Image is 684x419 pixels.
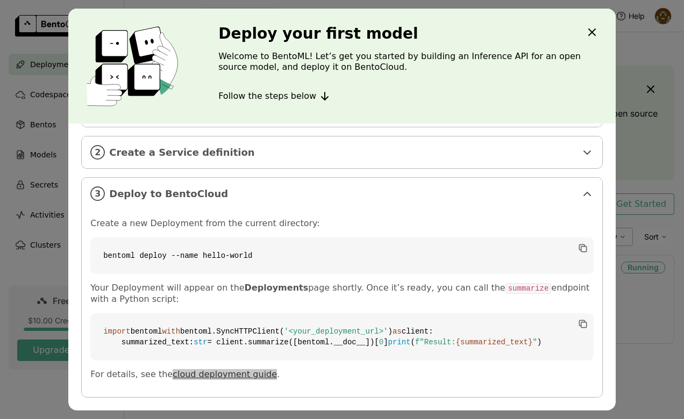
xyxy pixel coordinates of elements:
div: Close [586,26,598,41]
span: 0 [379,338,383,346]
span: Create a Service definition [109,147,576,158]
span: as [393,327,402,336]
h3: Deploy your first model [218,25,607,42]
strong: Deployments [245,283,309,293]
span: {summarized_text} [456,338,533,346]
img: cover onboarding [77,26,193,106]
div: dialog [68,9,616,410]
p: Your Deployment will appear on the page shortly. Once it’s ready, you can call the endpoint with ... [90,283,594,305]
p: Create a new Deployment from the current directory: [90,218,594,229]
code: summarize [505,283,552,294]
div: 3Deploy to BentoCloud [82,178,602,209]
i: 2 [90,145,105,160]
p: Welcome to BentoML! Let’s get you started by building an Inference API for an open source model, ... [218,51,607,73]
div: 2Create a Service definition [82,136,602,168]
span: str [194,338,207,346]
a: cloud deployment guide [173,369,277,379]
i: 3 [90,186,105,201]
p: For details, see the . [90,369,594,380]
code: bentoml deploy --name hello-world [90,237,594,274]
span: Follow the steps below [218,91,316,102]
span: import [103,327,130,336]
code: bentoml bentoml.SyncHTTPClient( ) client: summarized_text: = client.summarize([bentoml.__doc__])[... [90,313,594,360]
span: print [388,338,411,346]
span: Deploy to BentoCloud [109,188,576,200]
span: '<your_deployment_url>' [284,327,388,336]
span: with [162,327,180,336]
span: f"Result: " [415,338,537,346]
